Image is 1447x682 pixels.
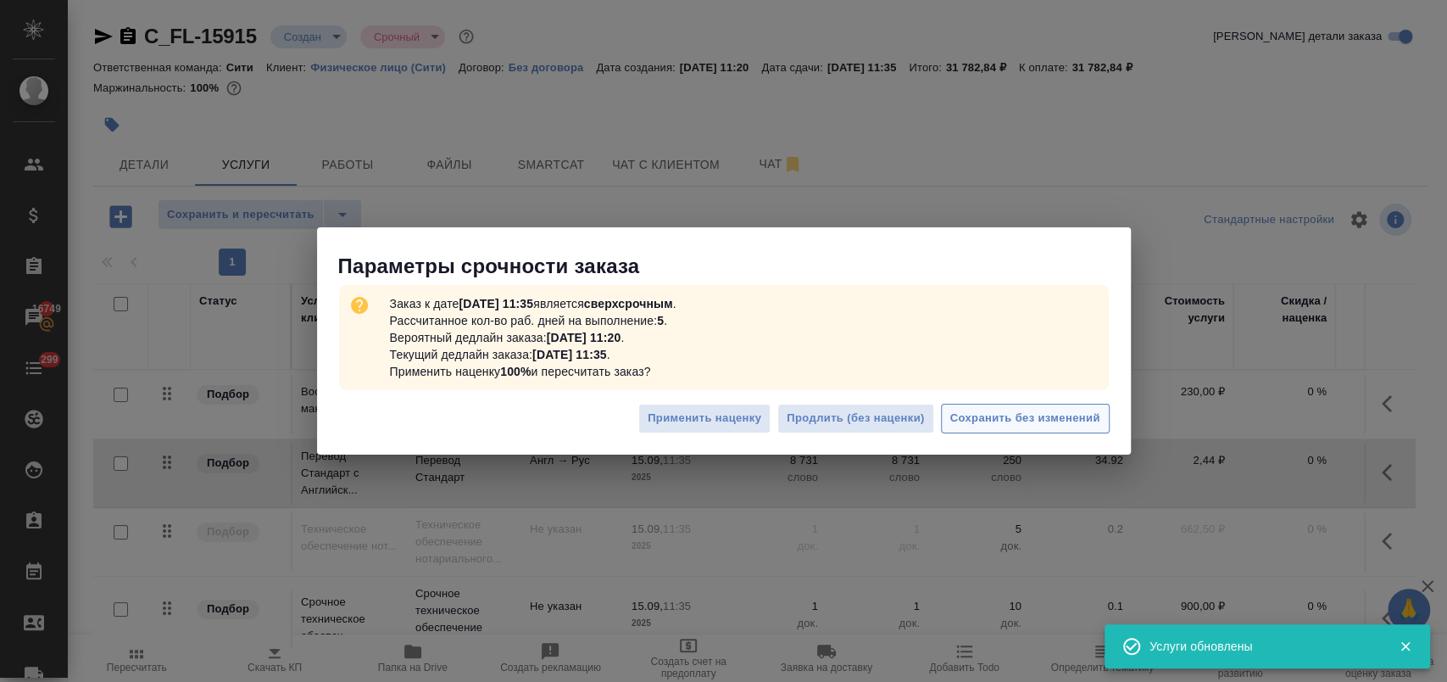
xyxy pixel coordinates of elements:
[787,409,924,428] span: Продлить (без наценки)
[547,331,621,344] b: [DATE] 11:20
[950,409,1100,428] span: Сохранить без изменений
[459,297,533,310] b: [DATE] 11:35
[500,365,531,378] b: 100%
[941,404,1110,433] button: Сохранить без изменений
[1388,639,1422,654] button: Закрыть
[383,288,683,387] p: Заказ к дате является . Рассчитанное кол-во раб. дней на выполнение: . Вероятный дедлайн заказа: ...
[777,404,933,433] button: Продлить (без наценки)
[338,253,1131,280] p: Параметры срочности заказа
[532,348,607,361] b: [DATE] 11:35
[638,404,771,433] button: Применить наценку
[1149,638,1373,655] div: Услуги обновлены
[584,297,673,310] b: сверхсрочным
[648,409,761,428] span: Применить наценку
[657,314,664,327] b: 5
